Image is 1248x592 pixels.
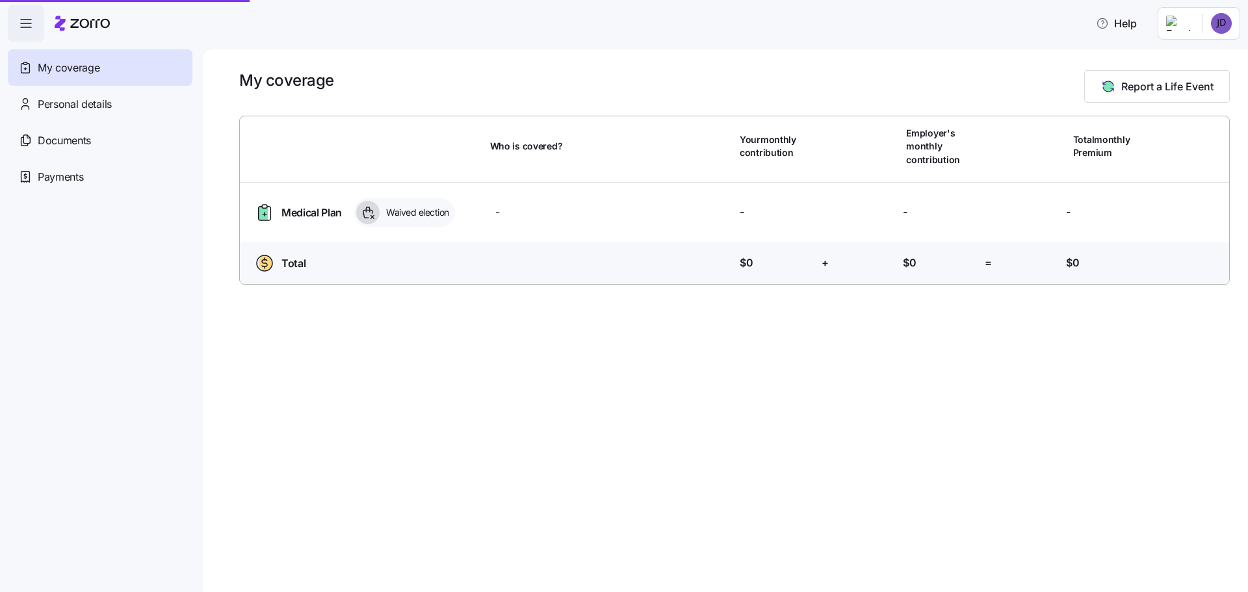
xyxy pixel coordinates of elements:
[239,70,334,90] h1: My coverage
[903,204,907,220] span: -
[740,133,812,160] span: Your monthly contribution
[1066,204,1071,220] span: -
[1073,133,1146,160] span: Total monthly Premium
[1121,79,1214,94] span: Report a Life Event
[38,96,112,112] span: Personal details
[903,255,916,271] span: $0
[8,86,192,122] a: Personal details
[495,204,500,220] span: -
[1211,13,1232,34] img: 6e41b417d7f6a2e29315fb8ea7ce5f26
[740,204,744,220] span: -
[38,169,83,185] span: Payments
[490,140,563,153] span: Who is covered?
[1096,16,1137,31] span: Help
[985,255,992,271] span: =
[906,127,979,166] span: Employer's monthly contribution
[8,49,192,86] a: My coverage
[281,255,305,272] span: Total
[1166,16,1192,31] img: Employer logo
[8,122,192,159] a: Documents
[822,255,829,271] span: +
[281,205,342,221] span: Medical Plan
[38,60,99,76] span: My coverage
[740,255,753,271] span: $0
[382,206,449,219] span: Waived election
[38,133,91,149] span: Documents
[8,159,192,195] a: Payments
[1066,255,1079,271] span: $0
[1084,70,1230,103] button: Report a Life Event
[1085,10,1147,36] button: Help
